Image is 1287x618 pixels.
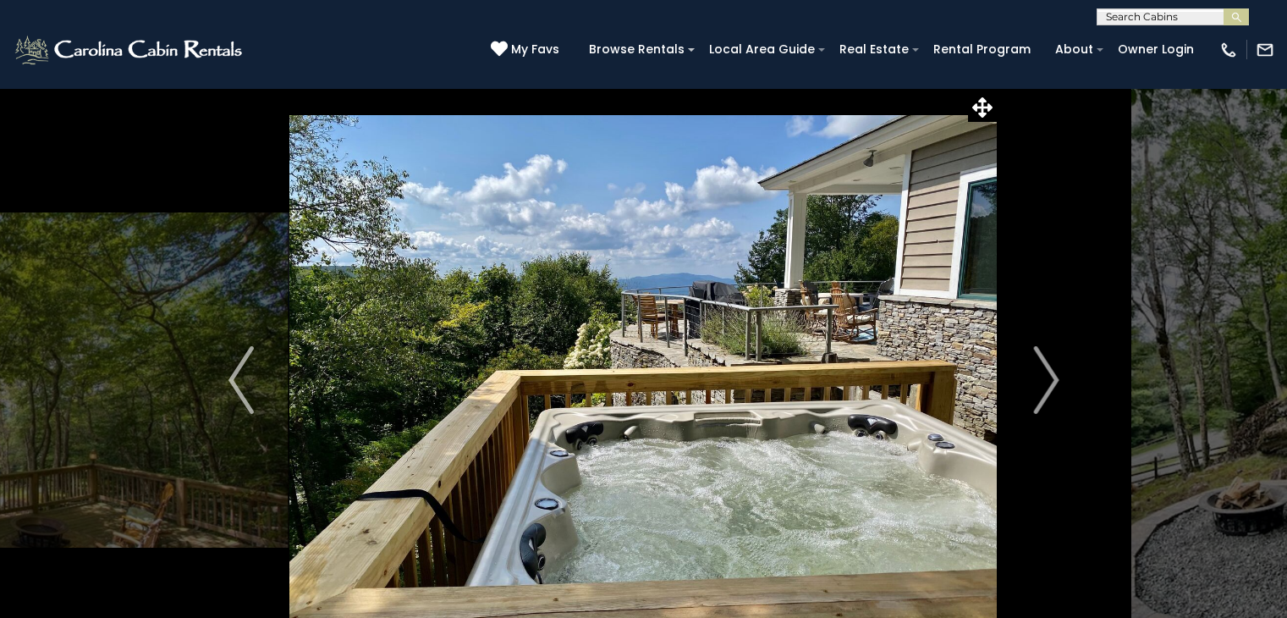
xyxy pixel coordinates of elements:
a: Rental Program [925,36,1039,63]
img: arrow [228,346,254,414]
a: Real Estate [831,36,917,63]
a: About [1047,36,1102,63]
a: Local Area Guide [701,36,823,63]
a: Browse Rentals [580,36,693,63]
img: White-1-2.png [13,33,247,67]
a: My Favs [491,41,564,59]
img: phone-regular-white.png [1219,41,1238,59]
img: arrow [1033,346,1059,414]
img: mail-regular-white.png [1256,41,1274,59]
span: My Favs [511,41,559,58]
a: Owner Login [1109,36,1202,63]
